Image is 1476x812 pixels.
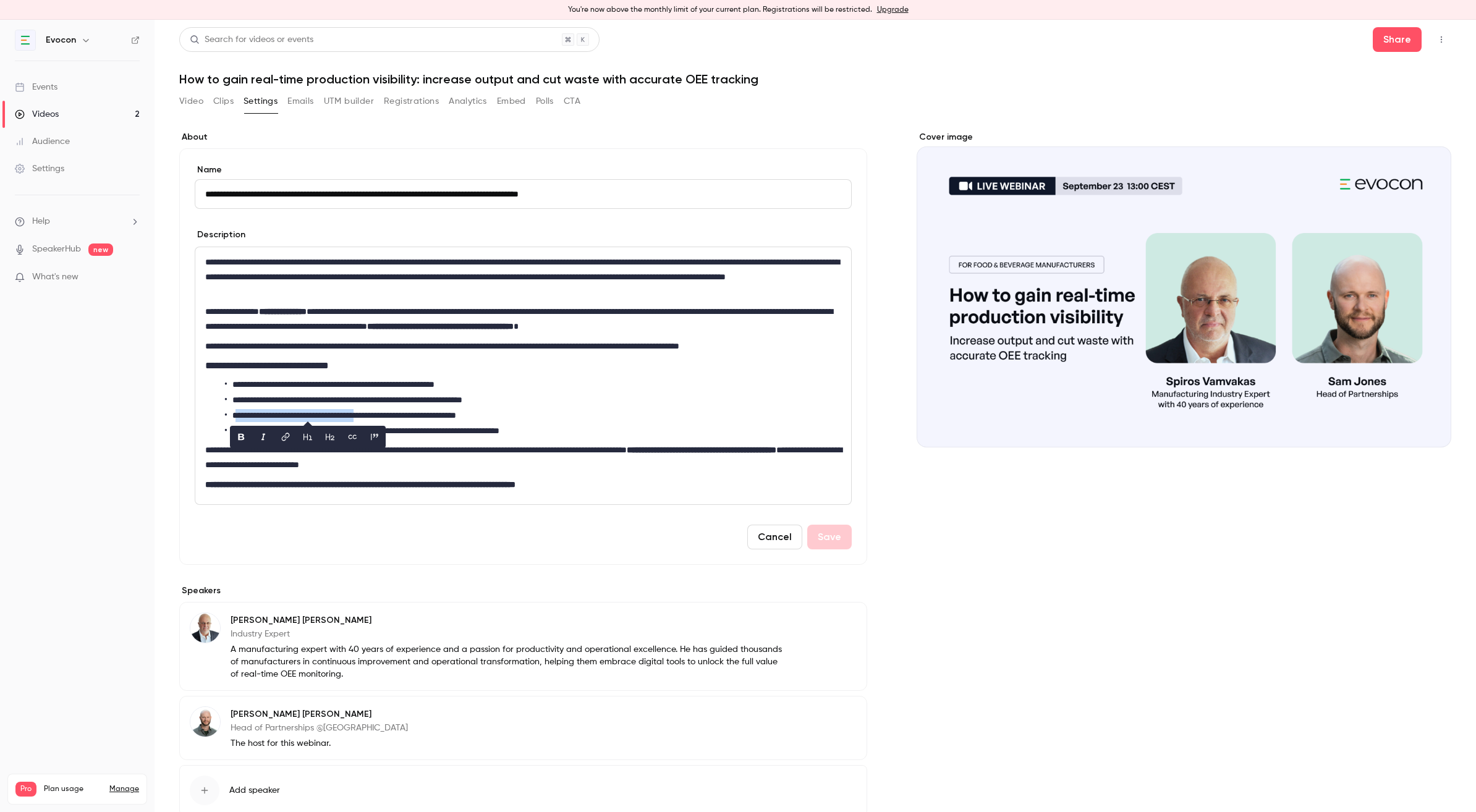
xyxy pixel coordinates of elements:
span: What's new [32,271,78,284]
li: help-dropdown-opener [15,215,140,228]
button: UTM builder [324,91,374,111]
button: Clips [213,91,234,111]
button: Share [1373,27,1422,52]
button: Settings [244,91,278,111]
div: Search for videos or events [190,33,313,46]
button: blockquote [365,427,384,447]
label: Name [195,164,852,176]
button: Analytics [449,91,487,111]
label: Speakers [179,585,867,597]
div: Spiros Vamvakas[PERSON_NAME] [PERSON_NAME]Industry ExpertA manufacturing expert with 40 years of ... [179,602,867,691]
span: Add speaker [229,784,280,797]
p: Industry Expert [231,628,787,640]
span: new [88,243,113,256]
p: A manufacturing expert with 40 years of experience and a passion for productivity and operational... [231,643,787,680]
h6: Evocon [46,34,76,46]
span: Pro [15,782,36,797]
button: Emails [287,91,313,111]
a: Manage [109,784,139,794]
div: Videos [15,108,59,121]
img: Evocon [15,30,35,50]
div: Sam Jones[PERSON_NAME] [PERSON_NAME]Head of Partnerships @[GEOGRAPHIC_DATA]The host for this webi... [179,696,867,760]
button: Cancel [747,525,802,549]
section: description [195,247,852,505]
p: [PERSON_NAME] [PERSON_NAME] [231,614,787,627]
button: Embed [497,91,526,111]
button: Polls [536,91,554,111]
section: Cover image [917,131,1451,447]
button: italic [253,427,273,447]
button: Registrations [384,91,439,111]
a: Upgrade [877,5,909,15]
button: link [276,427,295,447]
div: editor [195,247,851,504]
div: Events [15,81,57,93]
iframe: Noticeable Trigger [125,272,140,283]
span: Plan usage [44,784,102,794]
button: bold [231,427,251,447]
span: Help [32,215,50,228]
a: SpeakerHub [32,243,81,256]
img: Sam Jones [190,707,220,737]
div: Settings [15,163,64,175]
button: Video [179,91,203,111]
p: [PERSON_NAME] [PERSON_NAME] [231,708,408,721]
div: Audience [15,135,70,148]
button: Top Bar Actions [1431,30,1451,49]
p: Head of Partnerships @[GEOGRAPHIC_DATA] [231,722,408,734]
label: Description [195,229,245,241]
p: The host for this webinar. [231,737,408,750]
label: Cover image [917,131,1451,143]
label: About [179,131,867,143]
button: CTA [564,91,580,111]
img: Spiros Vamvakas [190,613,220,643]
h1: How to gain real-time production visibility: increase output and cut waste with accurate OEE trac... [179,72,1451,87]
